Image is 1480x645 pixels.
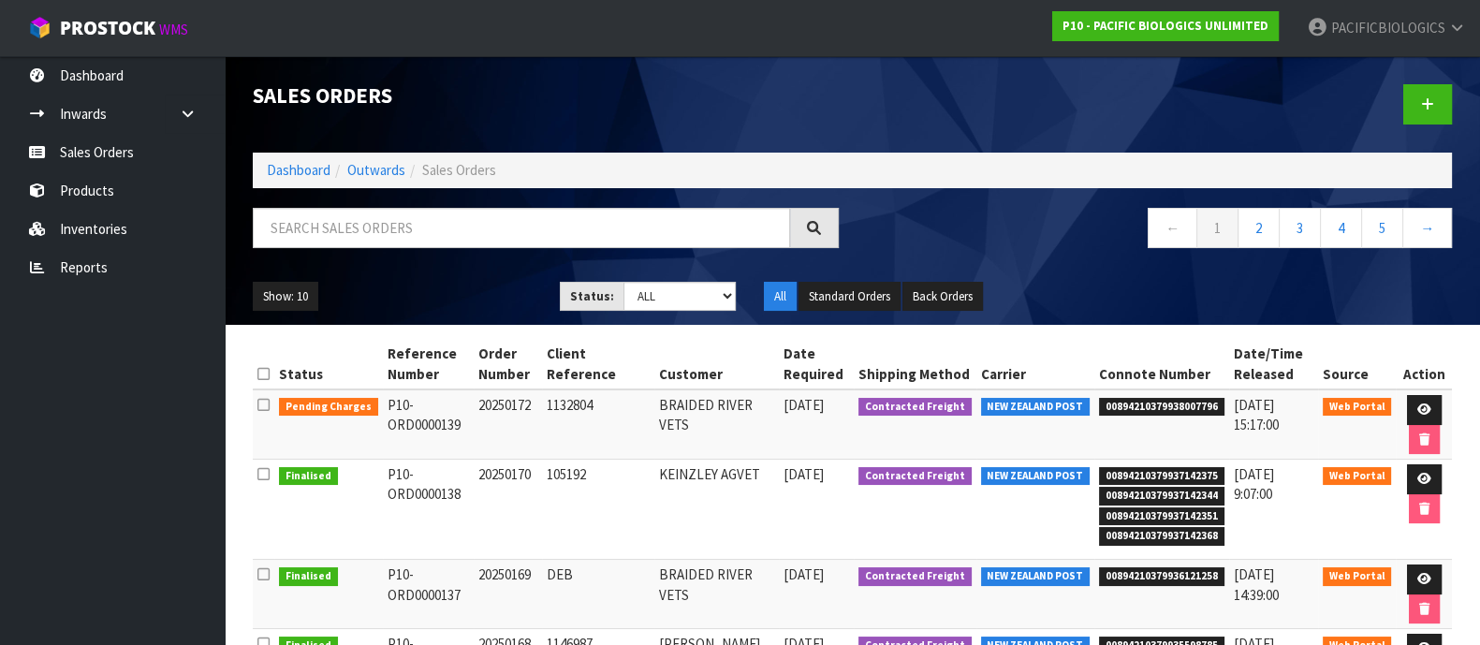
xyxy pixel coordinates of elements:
td: 20250170 [474,460,542,560]
th: Date Required [779,339,854,389]
a: Dashboard [267,161,330,179]
nav: Page navigation [867,208,1453,254]
span: NEW ZEALAND POST [981,467,1091,486]
span: PACIFICBIOLOGICS [1331,19,1445,37]
td: P10-ORD0000137 [383,560,474,629]
h1: Sales Orders [253,84,839,108]
span: Contracted Freight [858,567,972,586]
span: [DATE] [784,396,824,414]
span: [DATE] 14:39:00 [1234,565,1279,603]
span: 00894210379936121258 [1099,567,1224,586]
span: Contracted Freight [858,467,972,486]
strong: Status: [570,288,614,304]
th: Connote Number [1094,339,1229,389]
th: Action [1396,339,1452,389]
a: 4 [1320,208,1362,248]
a: 2 [1238,208,1280,248]
a: → [1402,208,1452,248]
span: Web Portal [1323,567,1392,586]
th: Shipping Method [854,339,976,389]
span: 00894210379937142368 [1099,527,1224,546]
th: Order Number [474,339,542,389]
span: Web Portal [1323,398,1392,417]
span: Finalised [279,567,338,586]
span: [DATE] [784,565,824,583]
span: NEW ZEALAND POST [981,398,1091,417]
span: 00894210379937142351 [1099,507,1224,526]
span: 00894210379937142375 [1099,467,1224,486]
span: ProStock [60,16,155,40]
a: Outwards [347,161,405,179]
span: NEW ZEALAND POST [981,567,1091,586]
td: 105192 [542,460,654,560]
th: Carrier [976,339,1095,389]
span: 00894210379937142344 [1099,487,1224,506]
span: Web Portal [1323,467,1392,486]
td: P10-ORD0000139 [383,389,474,460]
span: Sales Orders [422,161,496,179]
td: 1132804 [542,389,654,460]
small: WMS [159,21,188,38]
span: Contracted Freight [858,398,972,417]
a: 3 [1279,208,1321,248]
button: All [764,282,797,312]
th: Customer [654,339,779,389]
span: 00894210379938007796 [1099,398,1224,417]
td: BRAIDED RIVER VETS [654,560,779,629]
td: KEINZLEY AGVET [654,460,779,560]
button: Back Orders [902,282,983,312]
img: cube-alt.png [28,16,51,39]
strong: P10 - PACIFIC BIOLOGICS UNLIMITED [1062,18,1268,34]
th: Source [1318,339,1397,389]
th: Client Reference [542,339,654,389]
button: Show: 10 [253,282,318,312]
td: BRAIDED RIVER VETS [654,389,779,460]
a: 5 [1361,208,1403,248]
span: [DATE] [784,465,824,483]
td: DEB [542,560,654,629]
th: Date/Time Released [1229,339,1318,389]
td: P10-ORD0000138 [383,460,474,560]
td: 20250169 [474,560,542,629]
th: Status [274,339,383,389]
span: Pending Charges [279,398,378,417]
span: Finalised [279,467,338,486]
span: [DATE] 9:07:00 [1234,465,1274,503]
a: ← [1148,208,1197,248]
td: 20250172 [474,389,542,460]
input: Search sales orders [253,208,790,248]
button: Standard Orders [799,282,901,312]
th: Reference Number [383,339,474,389]
span: [DATE] 15:17:00 [1234,396,1279,433]
a: 1 [1196,208,1238,248]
